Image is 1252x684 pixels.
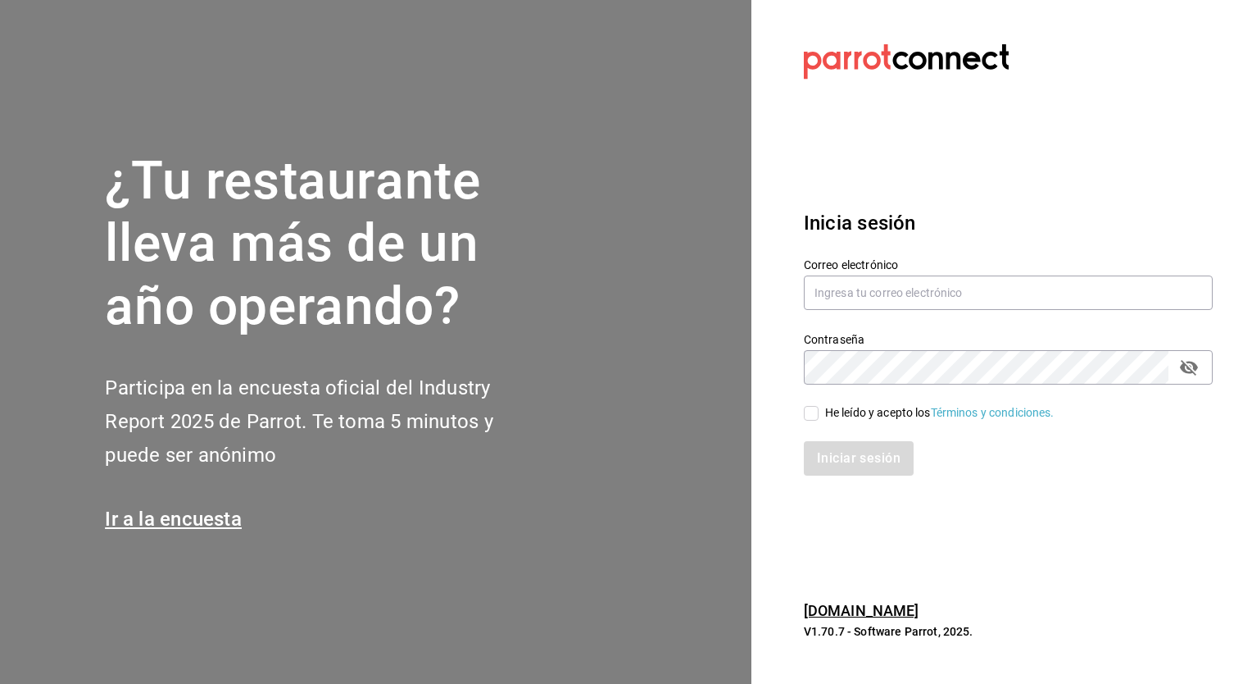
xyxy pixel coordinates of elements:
[804,208,1213,238] h3: Inicia sesión
[105,508,242,531] a: Ir a la encuesta
[825,404,1055,422] div: He leído y acepto los
[804,258,1213,270] label: Correo electrónico
[804,602,919,619] a: [DOMAIN_NAME]
[804,623,1213,640] p: V1.70.7 - Software Parrot, 2025.
[1175,353,1203,381] button: Campo de contraseña
[804,333,1213,344] label: Contraseña
[105,372,547,472] h2: Participa en la encuesta oficial del Industry Report 2025 de Parrot. Te toma 5 minutos y puede se...
[804,276,1213,310] input: Ingresa tu correo electrónico
[931,406,1055,419] a: Términos y condiciones.
[105,150,547,339] h1: ¿Tu restaurante lleva más de un año operando?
